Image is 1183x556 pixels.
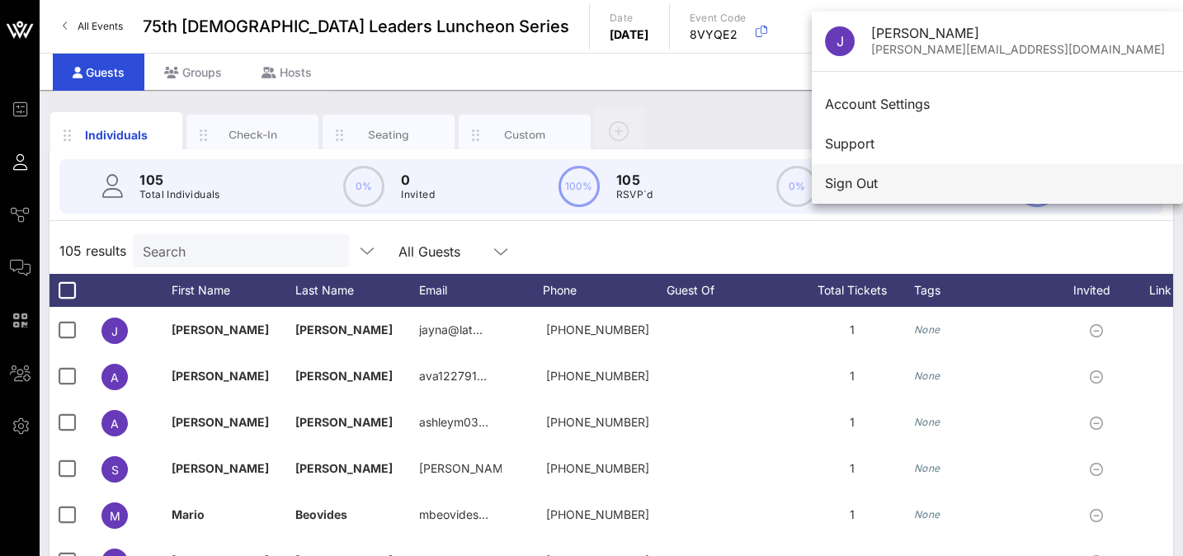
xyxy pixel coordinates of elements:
[172,274,295,307] div: First Name
[295,274,419,307] div: Last Name
[172,369,269,383] span: [PERSON_NAME]
[914,370,940,382] i: None
[111,463,119,477] span: S
[610,10,649,26] p: Date
[825,176,1170,191] div: Sign Out
[172,415,269,429] span: [PERSON_NAME]
[216,127,290,143] div: Check-In
[401,186,435,203] p: Invited
[172,323,269,337] span: [PERSON_NAME]
[172,507,205,521] span: Mario
[871,43,1170,57] div: [PERSON_NAME][EMAIL_ADDRESS][DOMAIN_NAME]
[914,416,940,428] i: None
[616,186,653,203] p: RSVP`d
[389,234,521,267] div: All Guests
[111,324,118,338] span: J
[80,126,153,144] div: Individuals
[616,170,653,190] p: 105
[790,307,914,353] div: 1
[871,26,1170,41] div: [PERSON_NAME]
[53,54,144,91] div: Guests
[790,274,914,307] div: Total Tickets
[667,274,790,307] div: Guest Of
[419,307,483,353] p: jayna@lat…
[111,370,119,384] span: A
[690,26,747,43] p: 8VYQE2
[419,353,487,399] p: ava122791…
[488,127,562,143] div: Custom
[914,462,940,474] i: None
[295,507,347,521] span: Beovides
[790,492,914,538] div: 1
[825,97,1170,112] div: Account Settings
[242,54,332,91] div: Hosts
[143,14,569,39] span: 75th [DEMOGRAPHIC_DATA] Leaders Luncheon Series
[419,274,543,307] div: Email
[59,241,126,261] span: 105 results
[78,20,123,32] span: All Events
[914,274,1054,307] div: Tags
[139,186,220,203] p: Total Individuals
[914,323,940,336] i: None
[914,508,940,521] i: None
[419,445,502,492] p: [PERSON_NAME]…
[825,136,1170,152] div: Support
[401,170,435,190] p: 0
[790,353,914,399] div: 1
[546,415,649,429] span: +19158005079
[610,26,649,43] p: [DATE]
[1054,274,1145,307] div: Invited
[352,127,426,143] div: Seating
[398,244,460,259] div: All Guests
[546,461,649,475] span: +15129684884
[295,461,393,475] span: [PERSON_NAME]
[546,369,649,383] span: +15127792652
[419,492,488,538] p: mbeovides…
[690,10,747,26] p: Event Code
[53,13,133,40] a: All Events
[419,399,488,445] p: ashleym03…
[543,274,667,307] div: Phone
[139,170,220,190] p: 105
[295,415,393,429] span: [PERSON_NAME]
[110,509,120,523] span: M
[546,507,649,521] span: +17863519976
[295,323,393,337] span: [PERSON_NAME]
[172,461,269,475] span: [PERSON_NAME]
[837,33,844,49] span: J
[111,417,119,431] span: A
[144,54,242,91] div: Groups
[295,369,393,383] span: [PERSON_NAME]
[546,323,649,337] span: +13104367738
[790,445,914,492] div: 1
[790,399,914,445] div: 1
